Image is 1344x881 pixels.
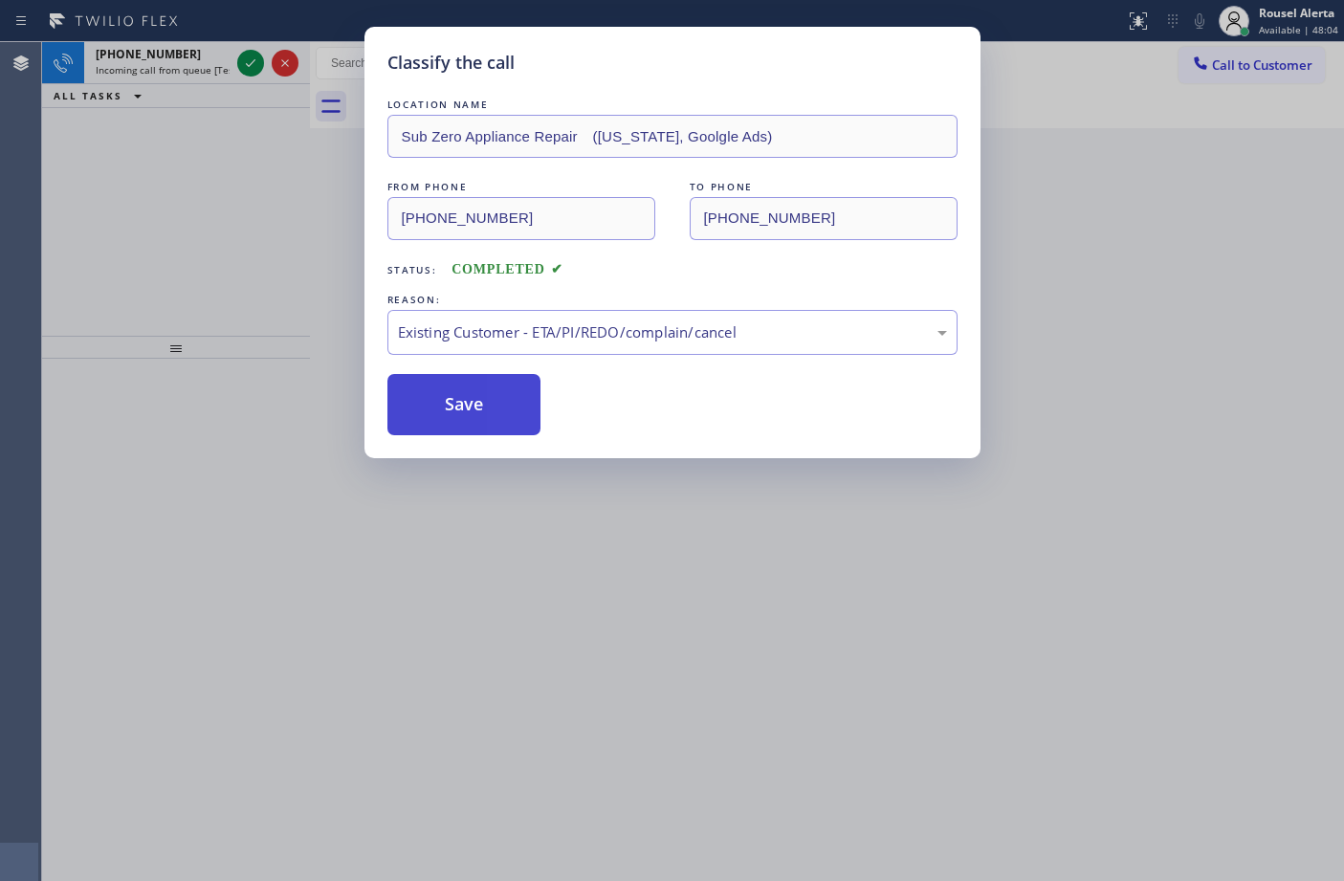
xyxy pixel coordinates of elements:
[690,177,958,197] div: TO PHONE
[387,263,437,276] span: Status:
[387,197,655,240] input: From phone
[387,50,515,76] h5: Classify the call
[387,177,655,197] div: FROM PHONE
[452,262,562,276] span: COMPLETED
[387,290,958,310] div: REASON:
[387,95,958,115] div: LOCATION NAME
[690,197,958,240] input: To phone
[398,321,947,343] div: Existing Customer - ETA/PI/REDO/complain/cancel
[387,374,541,435] button: Save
